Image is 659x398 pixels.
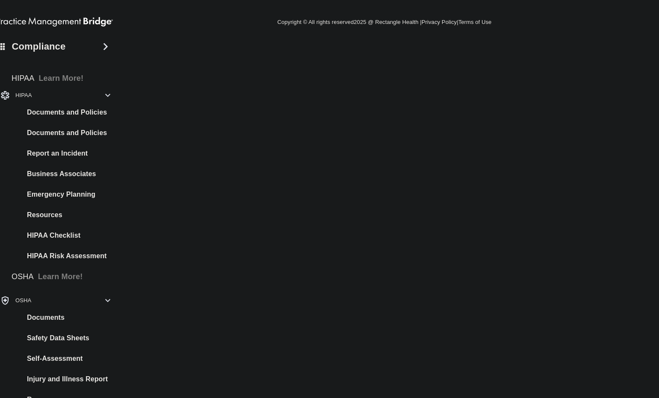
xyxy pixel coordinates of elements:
[15,295,31,306] p: OSHA
[6,108,122,117] p: Documents and Policies
[6,354,122,363] p: Self-Assessment
[6,129,122,137] p: Documents and Policies
[38,271,83,282] p: Learn More!
[6,231,122,240] p: HIPAA Checklist
[6,252,122,260] p: HIPAA Risk Assessment
[6,211,122,219] p: Resources
[38,73,83,83] p: Learn More!
[6,375,122,383] p: Injury and Illness Report
[6,190,122,199] p: Emergency Planning
[6,149,122,158] p: Report an Incident
[12,271,34,282] p: OSHA
[6,170,122,178] p: Business Associates
[12,73,34,83] p: HIPAA
[422,19,457,25] a: Privacy Policy
[6,313,122,322] p: Documents
[15,90,32,100] p: HIPAA
[12,41,66,53] h4: Compliance
[458,19,492,25] a: Terms of Use
[6,334,122,342] p: Safety Data Sheets
[228,9,541,36] div: Copyright © All rights reserved 2025 @ Rectangle Health | |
